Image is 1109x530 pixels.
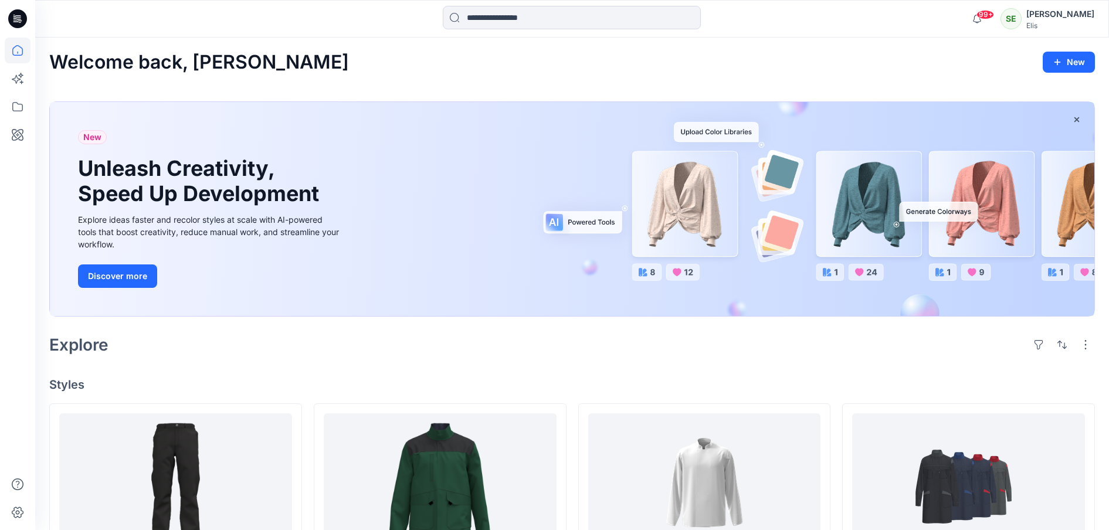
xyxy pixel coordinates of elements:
span: 99+ [976,10,994,19]
div: SE [1001,8,1022,29]
a: Discover more [78,264,342,288]
h4: Styles [49,378,1095,392]
span: New [83,130,101,144]
div: Elis [1026,21,1094,30]
div: Explore ideas faster and recolor styles at scale with AI-powered tools that boost creativity, red... [78,213,342,250]
h1: Unleash Creativity, Speed Up Development [78,156,324,206]
h2: Welcome back, [PERSON_NAME] [49,52,349,73]
button: New [1043,52,1095,73]
div: [PERSON_NAME] [1026,7,1094,21]
button: Discover more [78,264,157,288]
h2: Explore [49,335,108,354]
